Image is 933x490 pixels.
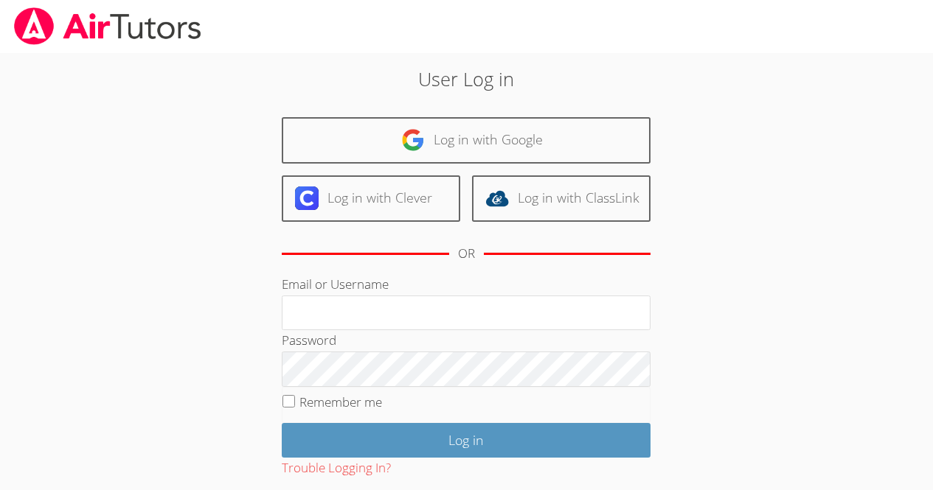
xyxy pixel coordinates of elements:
label: Password [282,332,336,349]
h2: User Log in [215,65,718,93]
img: clever-logo-6eab21bc6e7a338710f1a6ff85c0baf02591cd810cc4098c63d3a4b26e2feb20.svg [295,186,319,210]
input: Log in [282,423,651,458]
label: Remember me [299,393,382,410]
button: Trouble Logging In? [282,458,391,479]
a: Log in with Clever [282,175,460,222]
img: airtutors_banner-c4298cdbf04f3fff15de1276eac7730deb9818008684d7c2e4769d2f7ddbe033.png [13,7,203,45]
img: google-logo-50288ca7cdecda66e5e0955fdab243c47b7ad437acaf1139b6f446037453330a.svg [401,128,425,152]
label: Email or Username [282,276,389,293]
a: Log in with Google [282,117,651,164]
div: OR [458,243,475,265]
img: classlink-logo-d6bb404cc1216ec64c9a2012d9dc4662098be43eaf13dc465df04b49fa7ab582.svg [485,186,509,210]
a: Log in with ClassLink [472,175,651,222]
